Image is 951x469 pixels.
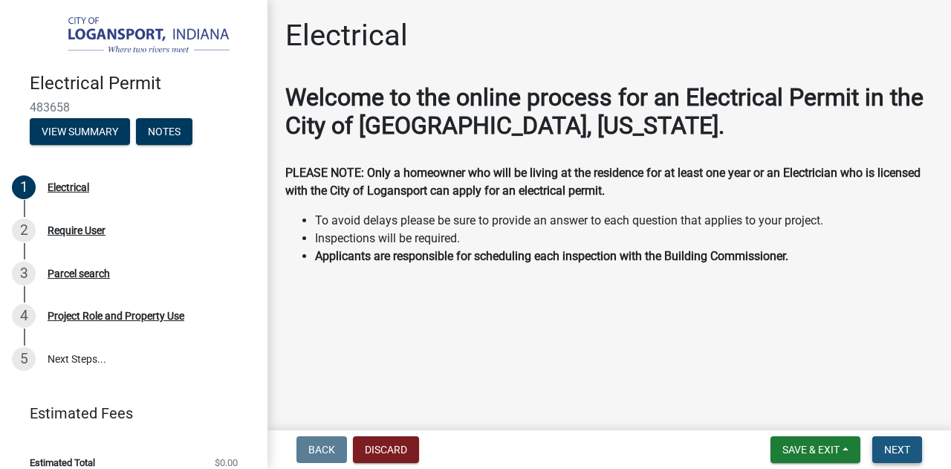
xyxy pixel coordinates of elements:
strong: PLEASE NOTE: Only a homeowner who will be living at the residence for at least one year or an Ele... [285,166,921,198]
button: Next [872,436,922,463]
li: To avoid delays please be sure to provide an answer to each question that applies to your project. [315,212,933,230]
div: Electrical [48,182,89,193]
div: 2 [12,219,36,242]
h4: Electrical Permit [30,73,256,94]
button: View Summary [30,118,130,145]
div: Parcel search [48,268,110,279]
div: 3 [12,262,36,285]
li: Inspections will be required. [315,230,933,248]
wm-modal-confirm: Summary [30,126,130,138]
span: 483658 [30,100,238,114]
span: Save & Exit [782,444,840,456]
span: Estimated Total [30,458,95,468]
button: Back [296,436,347,463]
div: Project Role and Property Use [48,311,184,321]
button: Notes [136,118,192,145]
div: 1 [12,175,36,199]
button: Discard [353,436,419,463]
span: $0.00 [215,458,238,468]
wm-modal-confirm: Notes [136,126,192,138]
button: Save & Exit [770,436,860,463]
h1: Electrical [285,18,408,54]
img: City of Logansport, Indiana [30,16,244,57]
div: 5 [12,347,36,371]
div: Require User [48,225,106,236]
span: Back [308,444,335,456]
div: 4 [12,304,36,328]
span: Next [884,444,910,456]
a: Estimated Fees [12,398,244,428]
strong: Welcome to the online process for an Electrical Permit in the City of [GEOGRAPHIC_DATA], [US_STATE]. [285,83,924,140]
strong: Applicants are responsible for scheduling each inspection with the Building Commissioner. [315,249,788,263]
